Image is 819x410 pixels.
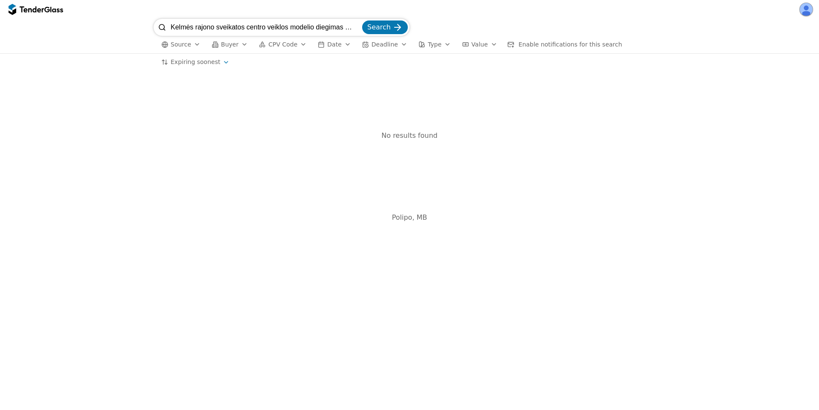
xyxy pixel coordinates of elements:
button: Deadline [359,39,411,50]
span: Value [471,41,488,48]
input: Search tenders... [171,19,360,36]
button: Buyer [208,39,251,50]
span: Buyer [221,41,238,48]
button: Value [459,39,500,50]
span: No results found [381,131,437,140]
span: Source [171,41,191,48]
button: Type [415,39,454,50]
span: Enable notifications for this search [519,41,622,48]
button: Enable notifications for this search [505,39,625,50]
button: Source [158,39,204,50]
span: CPV Code [268,41,297,48]
span: Search [367,23,391,31]
span: Polipo, MB [392,213,427,221]
span: Deadline [372,41,398,48]
span: Type [428,41,441,48]
button: CPV Code [256,39,310,50]
span: Date [327,41,341,48]
button: Date [314,39,354,50]
button: Search [362,20,408,34]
